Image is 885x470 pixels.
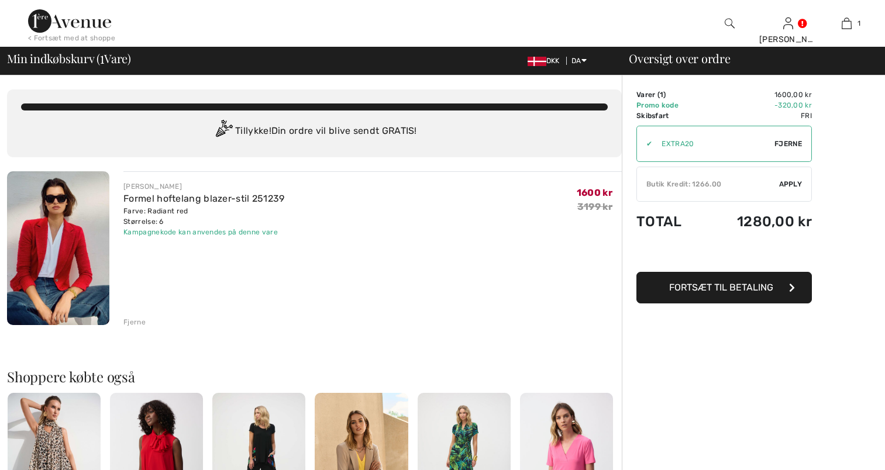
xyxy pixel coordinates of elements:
font: Varer ( [636,91,663,99]
span: Fortsæt til betaling [669,282,773,293]
span: DKK [528,57,564,65]
div: [PERSON_NAME] [759,33,817,46]
img: Danske kroner [528,57,546,66]
iframe: PayPal [636,241,812,268]
a: 1 [818,16,875,30]
td: Total [636,202,703,241]
img: Søg på hjemmesiden [725,16,735,30]
div: Oversigt over ordre [615,53,878,64]
span: Apply [779,179,803,189]
input: Promo code [652,126,774,161]
td: 1600,00 kr [703,89,812,100]
img: Congratulation2.svg [212,120,235,143]
td: -320,00 kr [703,100,812,110]
font: Min indkøbskurv ( [7,50,100,66]
td: 1280,00 kr [703,202,812,241]
div: Kampagnekode kan anvendes på denne vare [123,227,285,237]
font: Farve: Radiant red Størrelse: 6 [123,207,188,226]
span: Fjerne [774,139,802,149]
s: 3199 kr [577,201,612,212]
td: Fri [703,110,812,121]
img: Formel hoftelang blazer-stil 251239 [7,171,109,325]
a: Formel hoftelang blazer-stil 251239 [123,193,285,204]
img: 1ère Avenue [28,9,111,33]
font: DA [571,57,581,65]
div: Butik Kredit: 1266.00 [637,179,779,189]
td: Promo kode [636,100,703,110]
td: ) [636,89,703,100]
h2: Shoppere købte også [7,369,622,383]
font: Tillykke! Din ordre vil blive sendt GRATIS! [235,125,417,136]
span: 1 [660,91,663,99]
a: Sign In [783,18,793,29]
button: Fortsæt til betaling [636,272,812,303]
div: [PERSON_NAME] [123,181,285,192]
td: Skibsfart [636,110,703,121]
span: 1 [858,18,860,29]
img: Mine oplysninger [783,16,793,30]
img: Til indkøbskurven [842,16,852,30]
span: 1600 kr [577,187,612,198]
div: Fjerne [123,317,146,327]
span: 1 [100,50,104,65]
div: < Fortsæt med at shoppe [28,33,115,43]
font: Vare) [104,50,131,66]
div: ✔ [637,139,652,149]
